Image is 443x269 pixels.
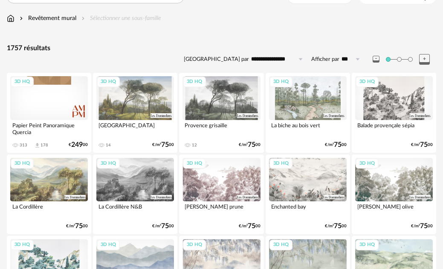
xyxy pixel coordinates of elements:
[269,240,292,250] div: 3D HQ
[420,223,428,229] span: 75
[161,142,169,148] span: 75
[93,155,177,234] a: 3D HQ La Cordillère N&B €/m²7500
[7,14,14,23] img: svg+xml;base64,PHN2ZyB3aWR0aD0iMTYiIGhlaWdodD0iMTciIHZpZXdCb3g9IjAgMCAxNiAxNyIgZmlsbD0ibm9uZSIgeG...
[411,142,433,148] div: €/m² 00
[356,240,379,250] div: 3D HQ
[18,14,76,23] div: Revêtement mural
[420,142,428,148] span: 75
[334,142,342,148] span: 75
[182,120,260,137] div: Provence grisaille
[248,223,255,229] span: 75
[266,73,350,152] a: 3D HQ La biche au bois vert €/m²7500
[10,120,88,137] div: Papier Peint Panoramique Quercia
[239,223,261,229] div: €/m² 00
[152,223,174,229] div: €/m² 00
[311,56,339,63] label: Afficher par
[182,201,260,218] div: [PERSON_NAME] prune
[161,223,169,229] span: 75
[34,142,41,149] span: Download icon
[355,201,433,218] div: [PERSON_NAME] olive
[97,77,120,87] div: 3D HQ
[355,120,433,137] div: Balade provençale sépia
[411,223,433,229] div: €/m² 00
[183,77,206,87] div: 3D HQ
[75,223,83,229] span: 75
[71,142,83,148] span: 249
[96,120,174,137] div: [GEOGRAPHIC_DATA]
[184,56,249,63] label: [GEOGRAPHIC_DATA] par
[11,77,34,87] div: 3D HQ
[334,223,342,229] span: 75
[356,77,379,87] div: 3D HQ
[97,158,120,169] div: 3D HQ
[41,143,48,148] div: 178
[97,240,120,250] div: 3D HQ
[356,158,379,169] div: 3D HQ
[11,240,34,250] div: 3D HQ
[239,142,261,148] div: €/m² 00
[93,73,177,152] a: 3D HQ [GEOGRAPHIC_DATA] 14 €/m²7500
[183,240,206,250] div: 3D HQ
[11,158,34,169] div: 3D HQ
[179,155,263,234] a: 3D HQ [PERSON_NAME] prune €/m²7500
[96,201,174,218] div: La Cordillère N&B
[20,143,27,148] div: 313
[7,44,436,53] div: 1757 résultats
[69,142,88,148] div: € 00
[106,143,111,148] div: 14
[269,77,292,87] div: 3D HQ
[325,223,347,229] div: €/m² 00
[66,223,88,229] div: €/m² 00
[183,158,206,169] div: 3D HQ
[325,142,347,148] div: €/m² 00
[18,14,25,23] img: svg+xml;base64,PHN2ZyB3aWR0aD0iMTYiIGhlaWdodD0iMTYiIHZpZXdCb3g9IjAgMCAxNiAxNiIgZmlsbD0ibm9uZSIgeG...
[10,201,88,218] div: La Cordillère
[266,155,350,234] a: 3D HQ Enchanted bay €/m²7500
[269,158,292,169] div: 3D HQ
[269,201,347,218] div: Enchanted bay
[352,73,436,152] a: 3D HQ Balade provençale sépia €/m²7500
[352,155,436,234] a: 3D HQ [PERSON_NAME] olive €/m²7500
[152,142,174,148] div: €/m² 00
[248,142,255,148] span: 75
[7,73,91,152] a: 3D HQ Papier Peint Panoramique Quercia 313 Download icon 178 €24900
[192,143,197,148] div: 12
[7,155,91,234] a: 3D HQ La Cordillère €/m²7500
[269,120,347,137] div: La biche au bois vert
[179,73,263,152] a: 3D HQ Provence grisaille 12 €/m²7500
